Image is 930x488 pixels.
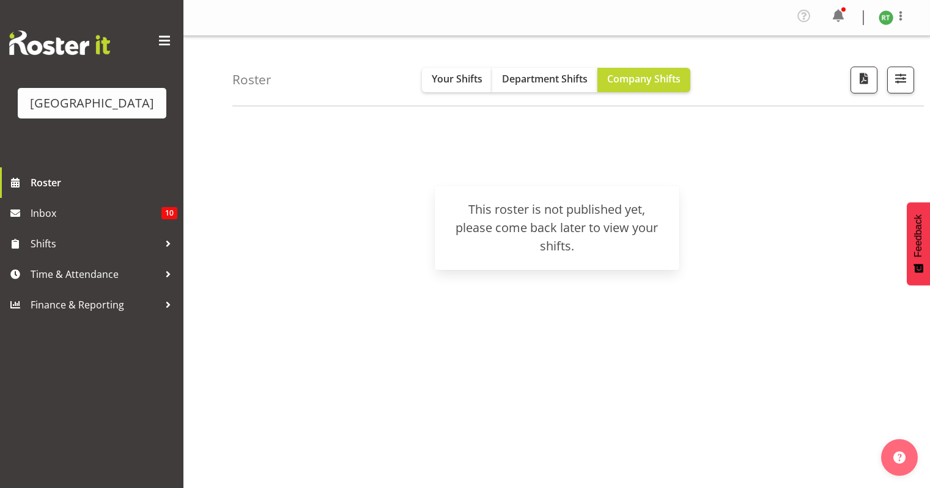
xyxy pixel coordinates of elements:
button: Filter Shifts [887,67,914,93]
button: Feedback - Show survey [907,202,930,285]
img: Rosterit website logo [9,31,110,55]
button: Company Shifts [597,68,690,92]
span: Company Shifts [607,72,681,86]
span: Time & Attendance [31,265,159,283]
span: Roster [31,173,177,192]
span: Your Shifts [432,72,482,86]
button: Download a PDF of the roster according to the set date range. [851,67,877,93]
span: Feedback [913,214,924,257]
span: Department Shifts [502,72,588,86]
div: This roster is not published yet, please come back later to view your shifts. [449,200,665,255]
img: richard-test10237.jpg [879,10,893,25]
h4: Roster [232,73,271,87]
span: Finance & Reporting [31,296,159,314]
span: Inbox [31,204,161,222]
button: Your Shifts [422,68,492,92]
img: help-xxl-2.png [893,451,906,464]
div: [GEOGRAPHIC_DATA] [30,94,154,112]
span: 10 [161,207,177,219]
span: Shifts [31,235,159,253]
button: Department Shifts [492,68,597,92]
